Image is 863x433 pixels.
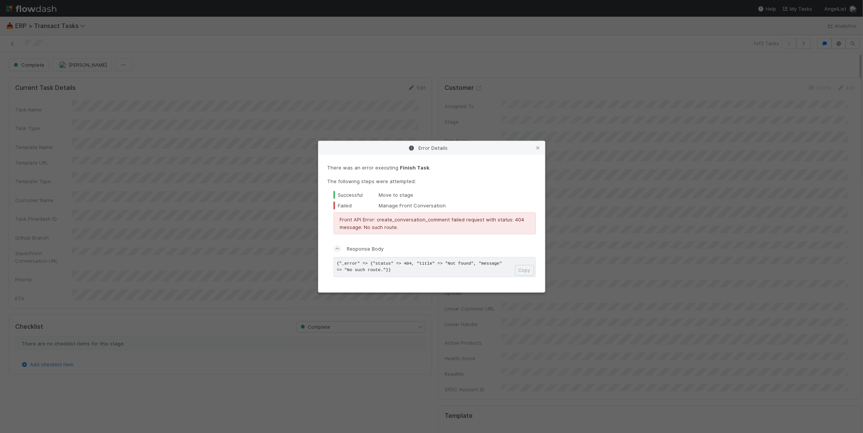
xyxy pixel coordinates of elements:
button: Copy [515,265,534,276]
div: Failed [334,202,379,209]
span: Response Body [347,245,384,253]
p: There was an error executing . [327,164,536,171]
div: Move to stage [334,191,536,199]
div: Manage Front Conversation [334,202,536,209]
pre: {"_error" => {"status" => 404, "title" => "Not found", "message" => "No such route."}} [334,257,536,277]
p: Front API Error: create_conversation_comment failed request with status: 404 message: No such route. [340,216,529,231]
p: The following steps were attempted: [327,177,536,185]
div: Successful [334,191,379,199]
div: Error Details [318,141,545,155]
strong: Finish Task [400,165,430,171]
